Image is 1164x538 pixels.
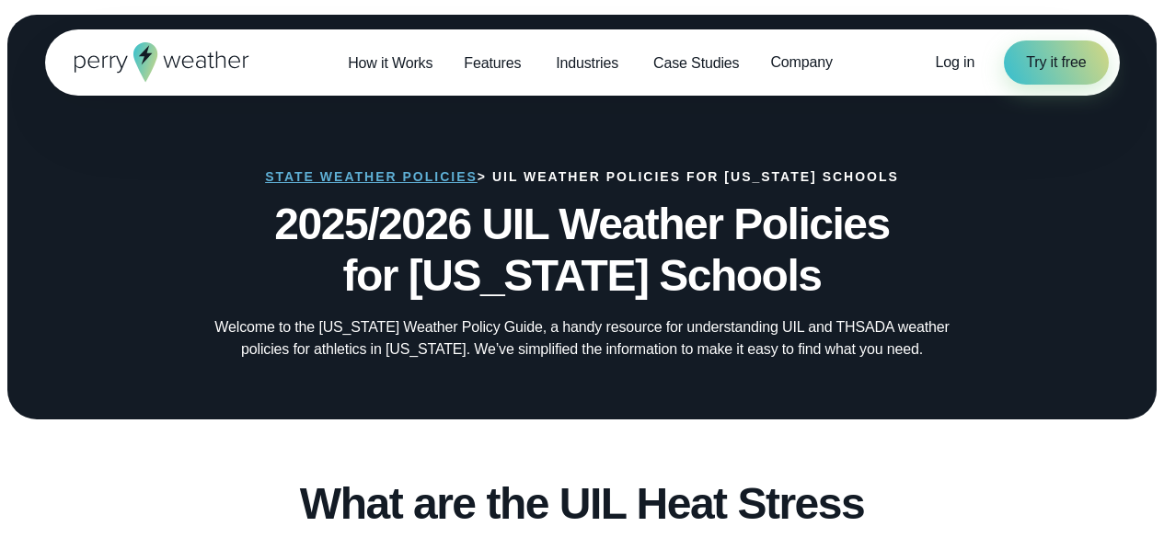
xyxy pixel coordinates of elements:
[464,52,521,74] span: Features
[1004,40,1108,85] a: Try it free
[265,169,899,184] h3: > UIL Weather Policies for [US_STATE] Schools
[653,52,739,74] span: Case Studies
[265,169,478,184] a: State Weather Policies
[638,44,755,82] a: Case Studies
[770,52,832,74] span: Company
[137,199,1028,302] h1: 2025/2026 UIL Weather Policies for [US_STATE] Schools
[348,52,432,74] span: How it Works
[1026,52,1086,74] span: Try it free
[332,44,448,82] a: How it Works
[936,54,975,70] span: Log in
[214,316,951,361] p: Welcome to the [US_STATE] Weather Policy Guide, a handy resource for understanding UIL and THSADA...
[936,52,975,74] a: Log in
[556,52,618,74] span: Industries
